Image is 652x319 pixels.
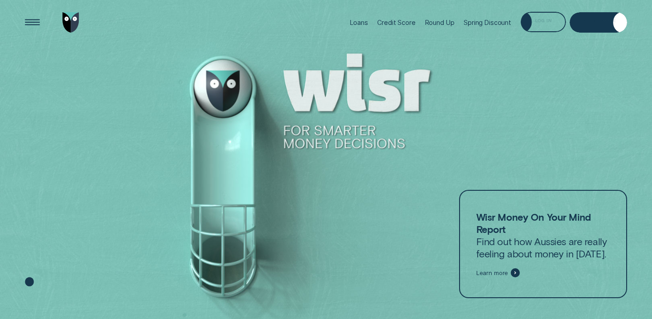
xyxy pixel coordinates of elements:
[464,19,511,26] div: Spring Discount
[521,12,566,32] button: Log in
[377,19,415,26] div: Credit Score
[459,190,627,298] a: Wisr Money On Your Mind ReportFind out how Aussies are really feeling about money in [DATE].Learn...
[476,211,591,235] strong: Wisr Money On Your Mind Report
[350,19,368,26] div: Loans
[476,269,508,277] span: Learn more
[581,19,616,23] div: Get Estimate
[62,12,79,33] img: Wisr
[570,12,627,33] a: Get Estimate
[425,19,455,26] div: Round Up
[22,12,43,33] button: Open Menu
[476,211,610,260] p: Find out how Aussies are really feeling about money in [DATE].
